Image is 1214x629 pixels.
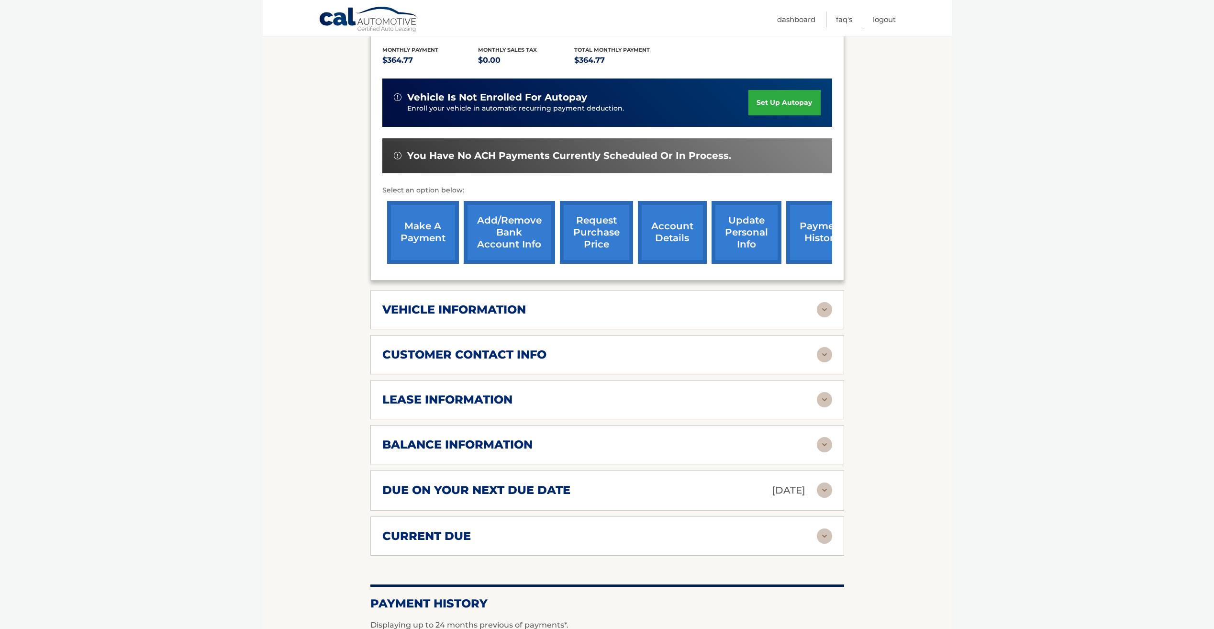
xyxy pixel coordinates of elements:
[319,6,419,34] a: Cal Automotive
[382,303,526,317] h2: vehicle information
[574,54,670,67] p: $364.77
[817,483,832,498] img: accordion-rest.svg
[387,201,459,264] a: make a payment
[382,348,546,362] h2: customer contact info
[772,482,805,499] p: [DATE]
[817,528,832,544] img: accordion-rest.svg
[560,201,633,264] a: request purchase price
[382,438,533,452] h2: balance information
[638,201,707,264] a: account details
[836,11,852,27] a: FAQ's
[394,152,401,159] img: alert-white.svg
[786,201,858,264] a: payment history
[574,46,650,53] span: Total Monthly Payment
[748,90,820,115] a: set up autopay
[464,201,555,264] a: Add/Remove bank account info
[407,91,587,103] span: vehicle is not enrolled for autopay
[407,150,731,162] span: You have no ACH payments currently scheduled or in process.
[817,437,832,452] img: accordion-rest.svg
[394,93,401,101] img: alert-white.svg
[478,46,537,53] span: Monthly sales Tax
[382,483,570,497] h2: due on your next due date
[382,529,471,543] h2: current due
[370,596,844,611] h2: Payment History
[817,347,832,362] img: accordion-rest.svg
[382,185,832,196] p: Select an option below:
[777,11,815,27] a: Dashboard
[817,302,832,317] img: accordion-rest.svg
[712,201,781,264] a: update personal info
[382,46,438,53] span: Monthly Payment
[407,103,749,114] p: Enroll your vehicle in automatic recurring payment deduction.
[478,54,574,67] p: $0.00
[382,54,479,67] p: $364.77
[817,392,832,407] img: accordion-rest.svg
[873,11,896,27] a: Logout
[382,393,512,407] h2: lease information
